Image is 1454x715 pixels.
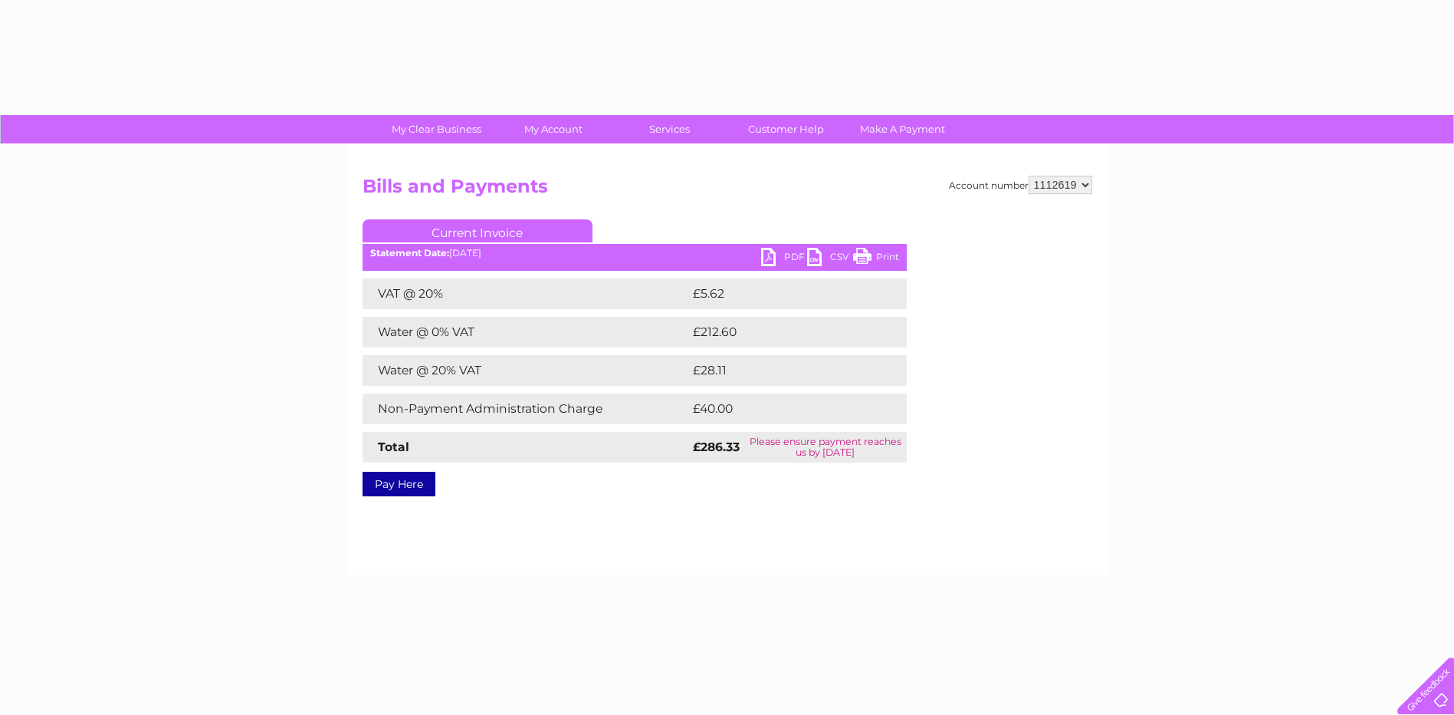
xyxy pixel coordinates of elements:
div: Account number [949,176,1092,194]
a: Print [853,248,899,270]
td: Water @ 0% VAT [363,317,689,348]
h2: Bills and Payments [363,176,1092,205]
b: Statement Date: [370,247,449,259]
a: My Account [490,115,616,143]
td: £28.11 [689,355,873,386]
strong: £286.33 [693,440,740,454]
strong: Total [378,440,409,454]
a: Pay Here [363,472,435,496]
td: £40.00 [689,394,877,424]
td: £212.60 [689,317,878,348]
a: PDF [761,248,807,270]
a: Current Invoice [363,219,592,242]
td: Water @ 20% VAT [363,355,689,386]
td: Please ensure payment reaches us by [DATE] [744,432,907,463]
td: VAT @ 20% [363,278,689,309]
a: Make A Payment [839,115,966,143]
div: [DATE] [363,248,907,259]
a: CSV [807,248,853,270]
a: Services [606,115,733,143]
td: £5.62 [689,278,871,309]
a: My Clear Business [373,115,500,143]
a: Customer Help [723,115,849,143]
td: Non-Payment Administration Charge [363,394,689,424]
